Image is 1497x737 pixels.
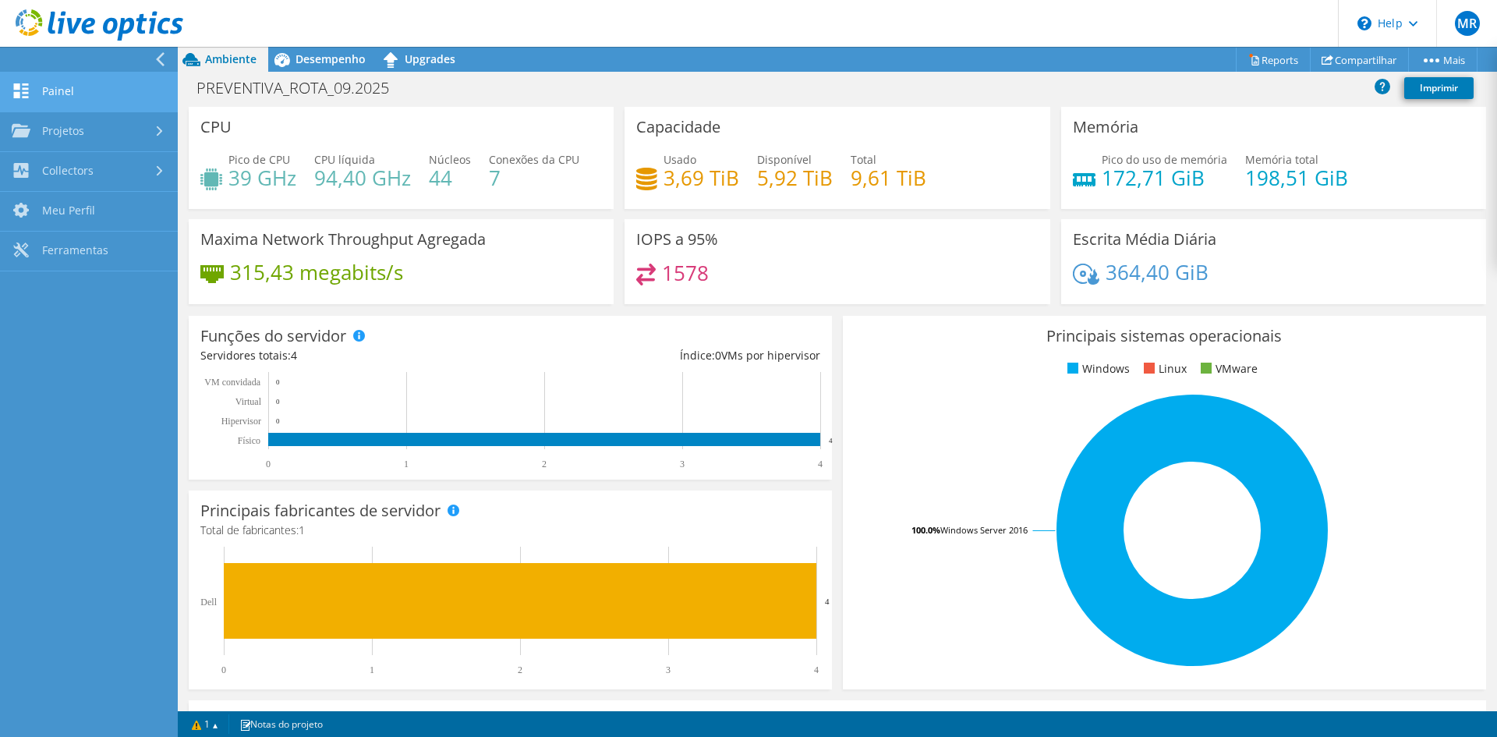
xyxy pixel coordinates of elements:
text: 0 [276,398,280,406]
h3: IOPS a 95% [636,231,718,248]
h3: Escrita Média Diária [1073,231,1216,248]
a: 1 [181,714,229,734]
li: VMware [1197,360,1258,377]
h3: Principais sistemas operacionais [855,328,1474,345]
text: VM convidada [204,377,260,388]
svg: \n [1357,16,1371,30]
span: MR [1455,11,1480,36]
span: Upgrades [405,51,455,66]
span: Conexões da CPU [489,152,579,167]
text: 4 [829,437,833,445]
h4: Total de fabricantes: [200,522,820,539]
h3: Memória [1073,119,1138,136]
div: Índice: VMs por hipervisor [510,347,819,364]
a: Compartilhar [1310,48,1409,72]
h4: 3,69 TiB [664,169,739,186]
tspan: Windows Server 2016 [940,524,1028,536]
li: Linux [1140,360,1187,377]
h4: 7 [489,169,579,186]
span: 1 [299,523,305,537]
h3: Maxima Network Throughput Agregada [200,231,486,248]
h4: 172,71 GiB [1102,169,1227,186]
span: Memória total [1245,152,1318,167]
text: 1 [404,459,409,469]
a: Mais [1408,48,1478,72]
span: Pico do uso de memória [1102,152,1227,167]
span: Total [851,152,876,167]
text: Dell [200,597,217,608]
h4: 364,40 GiB [1106,264,1209,281]
a: Imprimir [1404,77,1474,99]
span: Núcleos [429,152,471,167]
a: Reports [1236,48,1311,72]
text: 2 [518,664,522,675]
text: 0 [221,664,226,675]
text: 4 [814,664,819,675]
li: Windows [1063,360,1130,377]
span: Desempenho [296,51,366,66]
span: Pico de CPU [228,152,290,167]
h4: 198,51 GiB [1245,169,1348,186]
tspan: 100.0% [911,524,940,536]
text: 3 [666,664,671,675]
h4: 44 [429,169,471,186]
text: Hipervisor [221,416,261,427]
h4: 1578 [662,264,709,282]
text: 0 [276,417,280,425]
text: 2 [542,459,547,469]
a: Notas do projeto [228,714,334,734]
tspan: Físico [238,435,260,446]
span: Ambiente [205,51,257,66]
text: 0 [266,459,271,469]
h4: 9,61 TiB [851,169,926,186]
h1: PREVENTIVA_ROTA_09.2025 [189,80,413,97]
text: 1 [370,664,374,675]
h4: 39 GHz [228,169,296,186]
h3: CPU [200,119,232,136]
h3: Capacidade [636,119,720,136]
span: Usado [664,152,696,167]
h3: Funções do servidor [200,328,346,345]
text: 3 [680,459,685,469]
span: 0 [715,348,721,363]
text: 0 [276,378,280,386]
h4: 315,43 megabits/s [230,264,403,281]
h4: 94,40 GHz [314,169,411,186]
span: 4 [291,348,297,363]
h3: Principais fabricantes de servidor [200,502,441,519]
span: CPU líquida [314,152,375,167]
text: 4 [825,597,830,606]
text: 4 [818,459,823,469]
span: Disponível [757,152,812,167]
text: Virtual [235,396,262,407]
h4: 5,92 TiB [757,169,833,186]
div: Servidores totais: [200,347,510,364]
